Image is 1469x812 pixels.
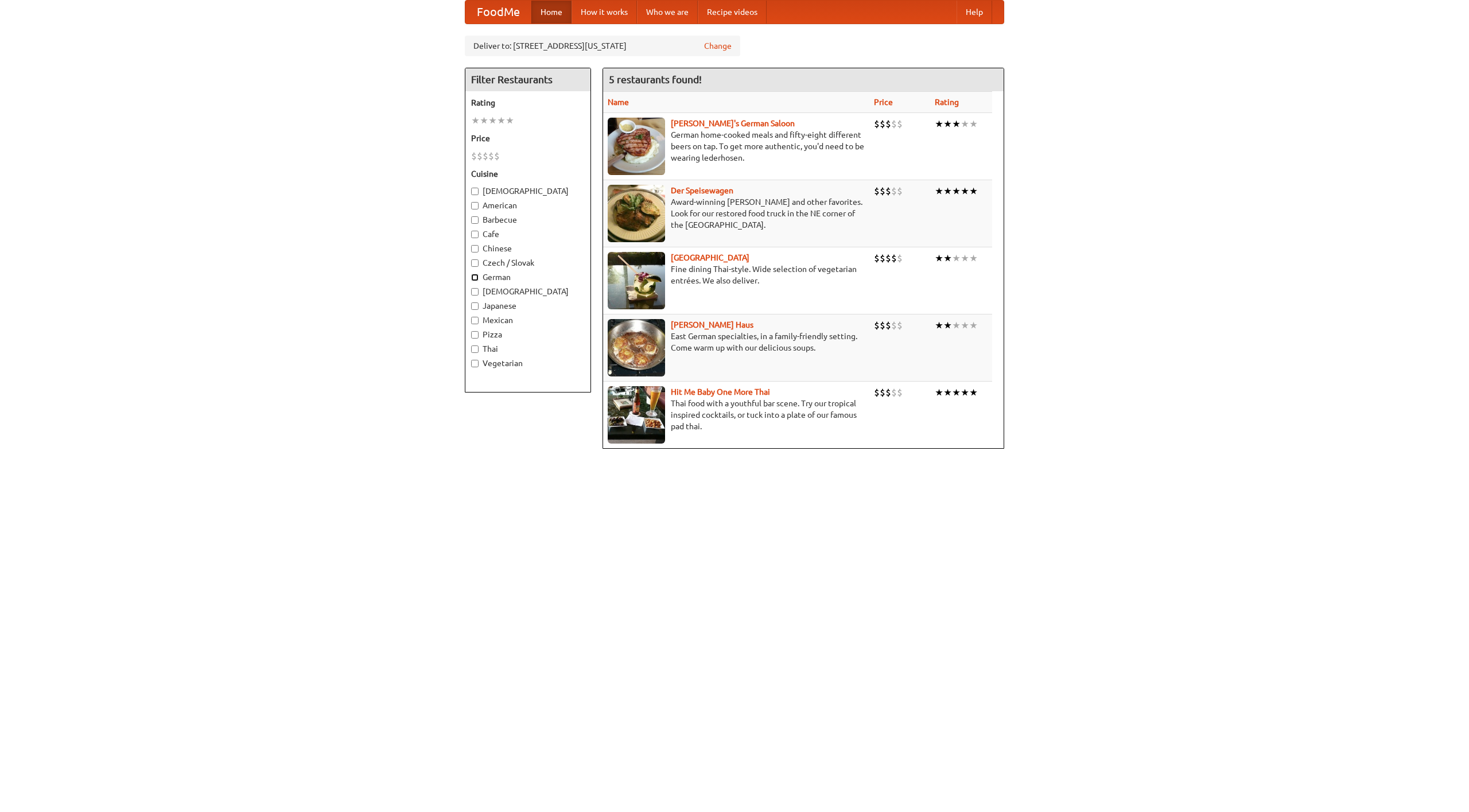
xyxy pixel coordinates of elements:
li: ★ [935,118,943,130]
li: ★ [961,252,969,265]
li: ★ [943,185,952,197]
li: ★ [961,118,969,130]
li: ★ [943,386,952,399]
li: $ [897,252,903,265]
li: $ [885,118,891,130]
h4: Filter Restaurants [465,68,590,91]
li: $ [891,185,897,197]
input: Cafe [471,231,479,238]
li: ★ [506,114,514,127]
li: ★ [471,114,480,127]
li: $ [897,118,903,130]
img: kohlhaus.jpg [608,319,665,376]
img: esthers.jpg [608,118,665,175]
label: [DEMOGRAPHIC_DATA] [471,185,585,197]
a: Price [874,98,893,107]
li: $ [891,252,897,265]
li: ★ [935,319,943,332]
input: Thai [471,345,479,353]
input: Japanese [471,302,479,310]
li: ★ [497,114,506,127]
label: Thai [471,343,585,355]
li: $ [874,185,880,197]
li: ★ [943,319,952,332]
input: American [471,202,479,209]
li: $ [897,319,903,332]
li: ★ [969,185,978,197]
li: ★ [935,252,943,265]
a: Help [957,1,992,24]
li: ★ [952,185,961,197]
li: ★ [952,386,961,399]
a: Recipe videos [698,1,767,24]
label: Japanese [471,300,585,312]
li: ★ [961,319,969,332]
h5: Price [471,133,585,144]
input: Barbecue [471,216,479,224]
li: $ [494,150,500,162]
li: $ [885,185,891,197]
li: ★ [488,114,497,127]
input: [DEMOGRAPHIC_DATA] [471,288,479,296]
b: Der Speisewagen [671,186,733,195]
a: [PERSON_NAME]'s German Saloon [671,119,795,128]
label: Barbecue [471,214,585,226]
p: Thai food with a youthful bar scene. Try our tropical inspired cocktails, or tuck into a plate of... [608,398,865,432]
input: Vegetarian [471,360,479,367]
li: $ [471,150,477,162]
a: Rating [935,98,959,107]
b: [GEOGRAPHIC_DATA] [671,253,749,262]
li: ★ [969,319,978,332]
a: FoodMe [465,1,531,24]
p: Award-winning [PERSON_NAME] and other favorites. Look for our restored food truck in the NE corne... [608,196,865,231]
li: $ [488,150,494,162]
label: Chinese [471,243,585,254]
label: American [471,200,585,211]
input: [DEMOGRAPHIC_DATA] [471,188,479,195]
a: Who we are [637,1,698,24]
li: $ [880,118,885,130]
li: $ [880,252,885,265]
li: ★ [952,252,961,265]
label: Vegetarian [471,358,585,369]
li: $ [880,185,885,197]
div: Deliver to: [STREET_ADDRESS][US_STATE] [465,36,740,56]
label: Cafe [471,228,585,240]
input: German [471,274,479,281]
li: ★ [943,252,952,265]
li: $ [880,386,885,399]
li: ★ [969,386,978,399]
li: $ [483,150,488,162]
a: Name [608,98,629,107]
li: ★ [969,252,978,265]
ng-pluralize: 5 restaurants found! [609,74,702,85]
h5: Cuisine [471,168,585,180]
li: $ [891,118,897,130]
li: $ [891,319,897,332]
input: Pizza [471,331,479,339]
label: German [471,271,585,283]
p: Fine dining Thai-style. Wide selection of vegetarian entrées. We also deliver. [608,263,865,286]
li: ★ [952,319,961,332]
li: ★ [952,118,961,130]
img: babythai.jpg [608,386,665,444]
a: Hit Me Baby One More Thai [671,387,770,397]
li: $ [874,252,880,265]
li: $ [874,118,880,130]
li: $ [477,150,483,162]
li: ★ [961,386,969,399]
h5: Rating [471,97,585,108]
b: [PERSON_NAME] Haus [671,320,753,329]
input: Chinese [471,245,479,252]
li: $ [874,386,880,399]
label: Mexican [471,314,585,326]
label: Czech / Slovak [471,257,585,269]
img: satay.jpg [608,252,665,309]
p: German home-cooked meals and fifty-eight different beers on tap. To get more authentic, you'd nee... [608,129,865,164]
li: ★ [935,386,943,399]
li: ★ [969,118,978,130]
label: [DEMOGRAPHIC_DATA] [471,286,585,297]
li: ★ [943,118,952,130]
